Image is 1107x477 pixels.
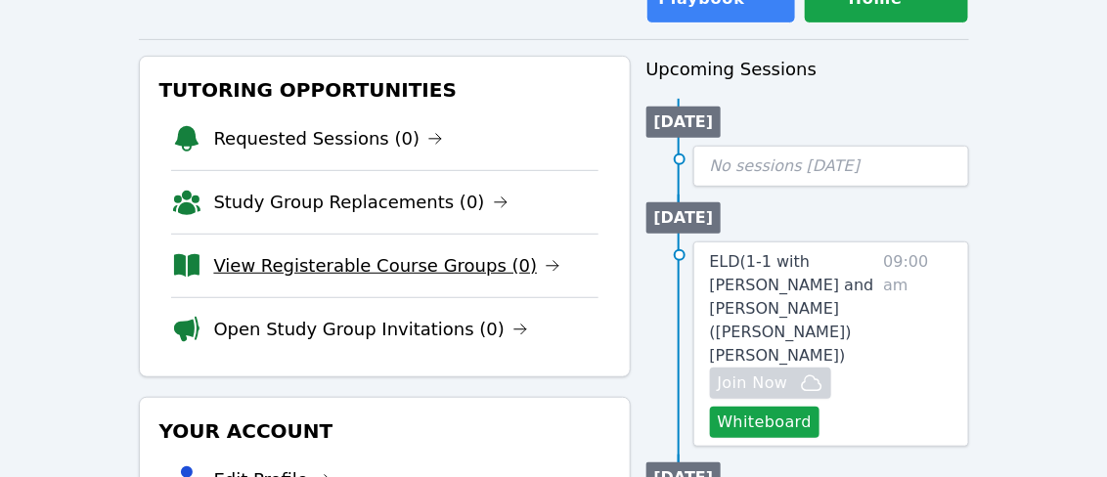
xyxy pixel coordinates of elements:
[214,252,561,280] a: View Registerable Course Groups (0)
[718,371,788,395] span: Join Now
[214,316,529,343] a: Open Study Group Invitations (0)
[646,56,969,83] h3: Upcoming Sessions
[155,413,614,449] h3: Your Account
[155,72,614,108] h3: Tutoring Opportunities
[710,407,820,438] button: Whiteboard
[214,125,444,152] a: Requested Sessions (0)
[646,107,722,138] li: [DATE]
[646,202,722,234] li: [DATE]
[710,250,876,368] a: ELD(1-1 with [PERSON_NAME] and [PERSON_NAME] ([PERSON_NAME]) [PERSON_NAME])
[710,252,874,365] span: ELD ( 1-1 with [PERSON_NAME] and [PERSON_NAME] ([PERSON_NAME]) [PERSON_NAME] )
[710,156,861,175] span: No sessions [DATE]
[710,368,831,399] button: Join Now
[214,189,509,216] a: Study Group Replacements (0)
[884,250,952,438] span: 09:00 am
